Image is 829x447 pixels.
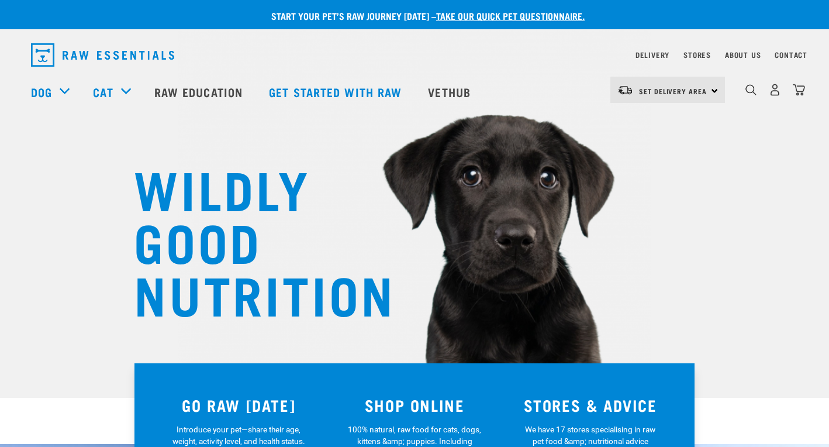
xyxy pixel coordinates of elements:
a: Get started with Raw [257,68,416,115]
a: take our quick pet questionnaire. [436,13,585,18]
nav: dropdown navigation [22,39,807,71]
a: About Us [725,53,761,57]
h1: WILDLY GOOD NUTRITION [134,161,368,319]
a: Raw Education [143,68,257,115]
a: Vethub [416,68,485,115]
span: Set Delivery Area [639,89,707,93]
a: Cat [93,83,113,101]
h3: STORES & ADVICE [509,396,671,414]
img: van-moving.png [617,85,633,95]
img: home-icon@2x.png [793,84,805,96]
a: Stores [683,53,711,57]
a: Dog [31,83,52,101]
img: home-icon-1@2x.png [745,84,757,95]
a: Delivery [635,53,669,57]
img: Raw Essentials Logo [31,43,174,67]
img: user.png [769,84,781,96]
a: Contact [775,53,807,57]
h3: GO RAW [DATE] [158,396,320,414]
h3: SHOP ONLINE [334,396,496,414]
